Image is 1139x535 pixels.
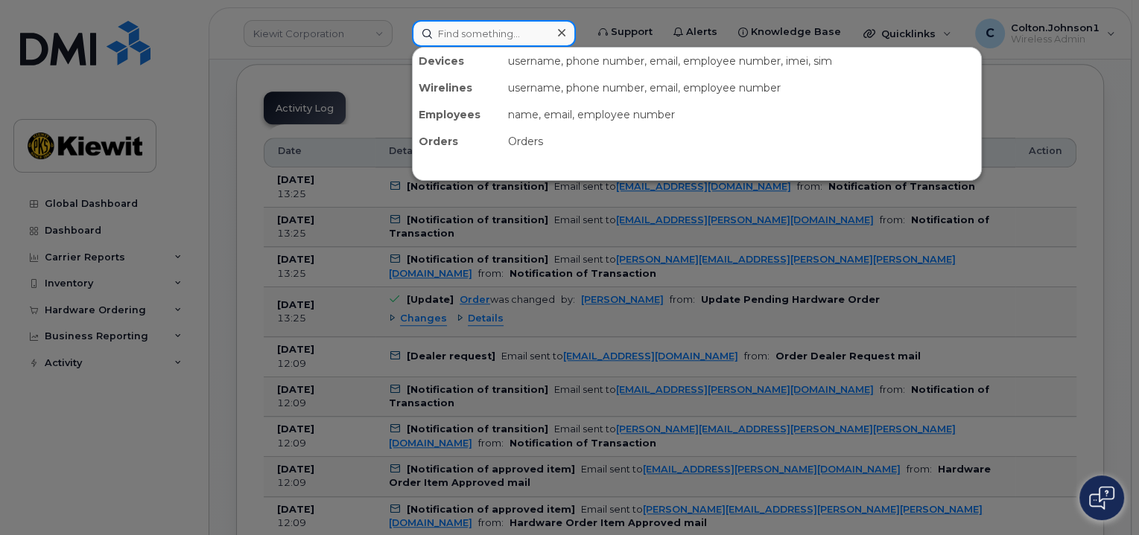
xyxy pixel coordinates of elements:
div: Employees [413,101,502,128]
div: Orders [502,128,981,155]
img: Open chat [1089,486,1114,510]
div: Devices [413,48,502,74]
input: Find something... [412,20,576,47]
div: username, phone number, email, employee number, imei, sim [502,48,981,74]
div: name, email, employee number [502,101,981,128]
div: username, phone number, email, employee number [502,74,981,101]
div: Orders [413,128,502,155]
div: Wirelines [413,74,502,101]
